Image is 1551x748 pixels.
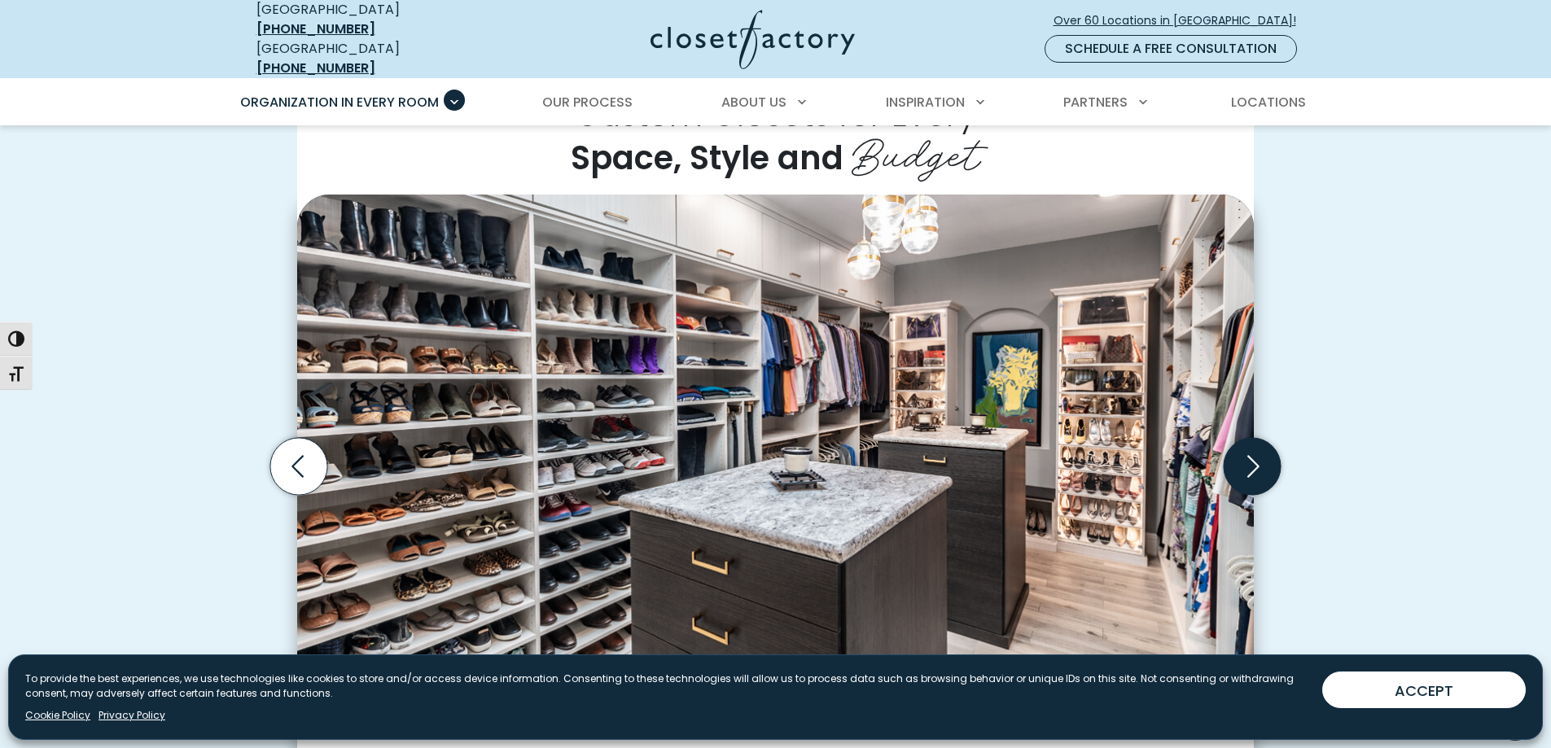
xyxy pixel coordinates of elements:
span: Inspiration [886,93,965,112]
nav: Primary Menu [229,80,1323,125]
img: Closet Factory Logo [651,10,855,69]
span: Locations [1231,93,1306,112]
a: Cookie Policy [25,708,90,723]
span: Budget [852,118,980,183]
img: Modern custom closet with dual islands, extensive shoe storage, hanging sections for men’s and wo... [297,195,1254,693]
span: Space, Style and [571,135,843,181]
span: About Us [721,93,786,112]
a: Privacy Policy [99,708,165,723]
span: Partners [1063,93,1128,112]
button: Next slide [1217,431,1287,501]
a: Schedule a Free Consultation [1045,35,1297,63]
a: [PHONE_NUMBER] [256,59,375,77]
p: To provide the best experiences, we use technologies like cookies to store and/or access device i... [25,671,1309,701]
span: Organization in Every Room [240,93,439,112]
button: Previous slide [264,431,334,501]
div: [GEOGRAPHIC_DATA] [256,39,493,78]
span: Our Process [542,93,633,112]
a: [PHONE_NUMBER] [256,20,375,38]
a: Over 60 Locations in [GEOGRAPHIC_DATA]! [1053,7,1310,35]
span: Over 60 Locations in [GEOGRAPHIC_DATA]! [1054,12,1309,29]
button: ACCEPT [1322,671,1526,708]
